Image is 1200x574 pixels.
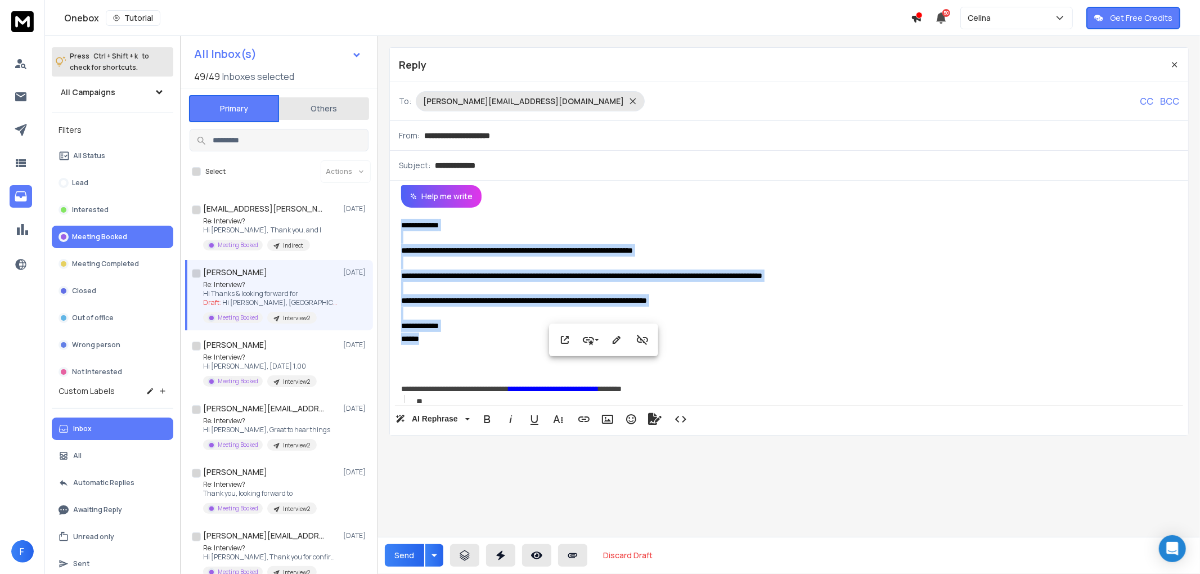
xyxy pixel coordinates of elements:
[218,313,258,322] p: Meeting Booked
[203,203,327,214] h1: [EMAIL_ADDRESS][PERSON_NAME][DOMAIN_NAME]
[580,329,601,351] button: Style
[477,408,498,430] button: Bold (Ctrl+B)
[644,408,666,430] button: Signature
[203,553,338,562] p: Hi [PERSON_NAME], Thank you for confirming.
[73,505,122,514] p: Awaiting Reply
[500,408,522,430] button: Italic (Ctrl+I)
[573,408,595,430] button: Insert Link (Ctrl+K)
[343,340,368,349] p: [DATE]
[218,377,258,385] p: Meeting Booked
[203,362,317,371] p: Hi [PERSON_NAME], [DATE] 1,00
[1110,12,1172,24] p: Get Free Credits
[218,504,258,513] p: Meeting Booked
[1086,7,1180,29] button: Get Free Credits
[283,378,310,386] p: Interview2
[283,441,310,450] p: Interview2
[72,259,139,268] p: Meeting Completed
[222,70,294,83] h3: Inboxes selected
[423,96,624,107] p: [PERSON_NAME][EMAIL_ADDRESS][DOMAIN_NAME]
[72,340,120,349] p: Wrong person
[203,217,321,226] p: Re: Interview?
[185,43,371,65] button: All Inbox(s)
[205,167,226,176] label: Select
[73,478,134,487] p: Automatic Replies
[52,145,173,167] button: All Status
[72,232,127,241] p: Meeting Booked
[1159,535,1186,562] div: Open Intercom Messenger
[64,10,911,26] div: Onebox
[524,408,545,430] button: Underline (Ctrl+U)
[283,314,310,322] p: Interview2
[59,385,115,397] h3: Custom Labels
[52,334,173,356] button: Wrong person
[399,96,411,107] p: To:
[72,205,109,214] p: Interested
[393,408,472,430] button: AI Rephrase
[11,540,34,563] button: F
[399,130,420,141] p: From:
[203,530,327,541] h1: [PERSON_NAME][EMAIL_ADDRESS][PERSON_NAME][DOMAIN_NAME]
[73,532,114,541] p: Unread only
[52,122,173,138] h3: Filters
[52,526,173,548] button: Unread only
[343,468,368,477] p: [DATE]
[203,226,321,235] p: Hi [PERSON_NAME], Thank you, and I
[203,267,267,278] h1: [PERSON_NAME]
[597,408,618,430] button: Insert Image (Ctrl+P)
[73,424,92,433] p: Inbox
[547,408,569,430] button: More Text
[621,408,642,430] button: Emoticons
[52,226,173,248] button: Meeting Booked
[73,451,82,460] p: All
[606,329,627,351] button: Edit Link
[72,286,96,295] p: Closed
[92,50,140,62] span: Ctrl + Shift + k
[203,544,338,553] p: Re: Interview?
[343,531,368,540] p: [DATE]
[343,268,368,277] p: [DATE]
[283,241,303,250] p: Indirect
[73,151,105,160] p: All Status
[203,353,317,362] p: Re: Interview?
[106,10,160,26] button: Tutorial
[218,441,258,449] p: Meeting Booked
[72,178,88,187] p: Lead
[52,418,173,440] button: Inbox
[52,199,173,221] button: Interested
[203,289,338,298] p: Hi Thanks & looking forward for
[73,559,89,568] p: Sent
[203,416,330,425] p: Re: Interview?
[52,499,173,521] button: Awaiting Reply
[399,57,426,73] p: Reply
[279,96,369,121] button: Others
[203,425,330,434] p: Hi [PERSON_NAME], Great to hear things
[194,48,257,60] h1: All Inbox(s)
[52,280,173,302] button: Closed
[594,544,662,567] button: Discard Draft
[52,307,173,329] button: Out of office
[203,280,338,289] p: Re: Interview?
[203,403,327,414] h1: [PERSON_NAME][EMAIL_ADDRESS][PERSON_NAME][DOMAIN_NAME]
[343,404,368,413] p: [DATE]
[343,204,368,213] p: [DATE]
[52,253,173,275] button: Meeting Completed
[52,472,173,494] button: Automatic Replies
[222,298,363,307] span: Hi [PERSON_NAME], [GEOGRAPHIC_DATA] ...
[203,298,221,307] span: Draft:
[52,172,173,194] button: Lead
[52,81,173,104] button: All Campaigns
[1160,95,1179,108] p: BCC
[942,9,950,17] span: 50
[203,467,267,478] h1: [PERSON_NAME]
[203,480,317,489] p: Re: Interview?
[218,241,258,249] p: Meeting Booked
[203,339,267,351] h1: [PERSON_NAME]
[385,544,424,567] button: Send
[52,361,173,383] button: Not Interested
[52,445,173,467] button: All
[203,489,317,498] p: Thank you, looking forward to
[194,70,220,83] span: 49 / 49
[283,505,310,513] p: Interview2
